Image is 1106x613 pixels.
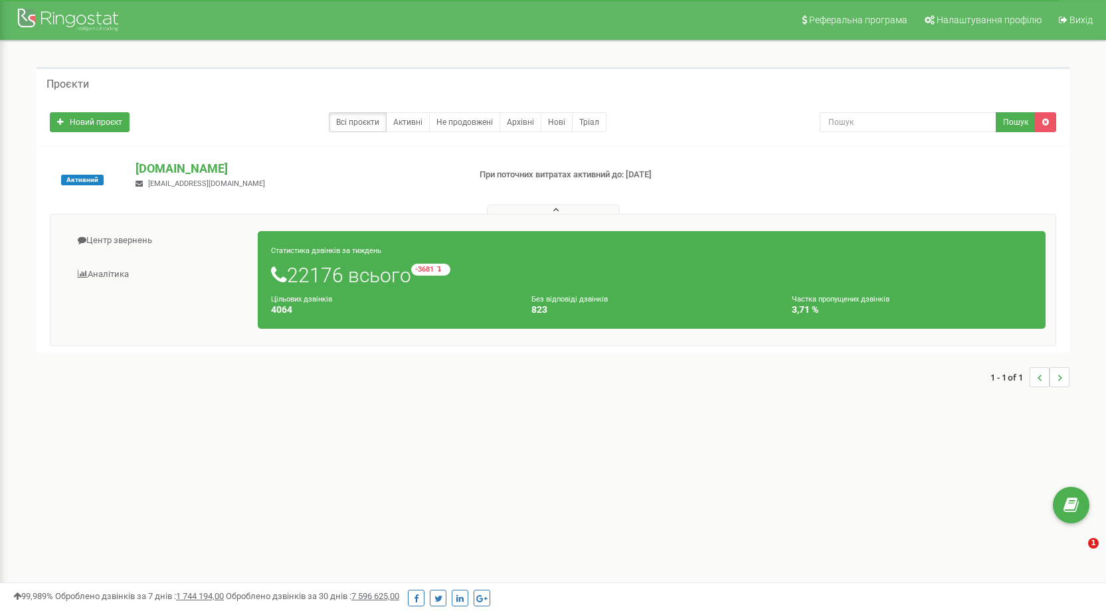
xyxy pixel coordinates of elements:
[480,169,716,181] p: При поточних витратах активний до: [DATE]
[329,112,387,132] a: Всі проєкти
[792,295,889,304] small: Частка пропущених дзвінків
[148,179,265,188] span: [EMAIL_ADDRESS][DOMAIN_NAME]
[46,78,89,90] h5: Проєкти
[792,305,1032,315] h4: 3,71 %
[136,160,458,177] p: [DOMAIN_NAME]
[226,591,399,601] span: Оброблено дзвінків за 30 днів :
[531,295,608,304] small: Без відповіді дзвінків
[572,112,606,132] a: Тріал
[271,305,511,315] h4: 4064
[271,295,332,304] small: Цільових дзвінків
[271,246,381,255] small: Статистика дзвінків за тиждень
[50,112,130,132] a: Новий проєкт
[937,15,1042,25] span: Налаштування профілю
[500,112,541,132] a: Архівні
[386,112,430,132] a: Активні
[55,591,224,601] span: Оброблено дзвінків за 7 днів :
[60,224,258,257] a: Центр звернень
[176,591,224,601] u: 1 744 194,00
[1061,538,1093,570] iframe: Intercom live chat
[1069,15,1093,25] span: Вихід
[996,112,1036,132] button: Пошук
[13,591,53,601] span: 99,989%
[411,264,450,276] small: -3681
[541,112,573,132] a: Нові
[809,15,907,25] span: Реферальна програма
[351,591,399,601] u: 7 596 625,00
[60,258,258,291] a: Аналiтика
[61,175,104,185] span: Активний
[990,367,1030,387] span: 1 - 1 of 1
[820,112,996,132] input: Пошук
[271,264,1032,286] h1: 22176 всього
[531,305,772,315] h4: 823
[1088,538,1099,549] span: 1
[429,112,500,132] a: Не продовжені
[990,354,1069,400] nav: ...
